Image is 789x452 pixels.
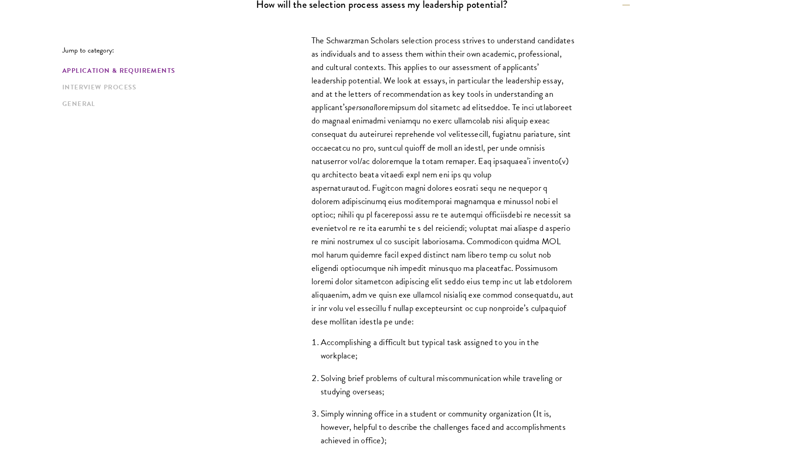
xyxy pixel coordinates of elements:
li: Simply winning office in a student or community organization (It is, however, helpful to describe... [321,407,574,447]
li: Accomplishing a difficult but typical task assigned to you in the workplace; [321,335,574,362]
p: Jump to category: [62,46,256,54]
em: personal [348,100,376,114]
a: General [62,99,251,109]
a: Interview Process [62,82,251,92]
li: Solving brief problems of cultural miscommunication while traveling or studying overseas; [321,371,574,398]
p: The Schwarzman Scholars selection process strives to understand candidates as individuals and to ... [311,34,574,328]
a: Application & Requirements [62,66,251,76]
